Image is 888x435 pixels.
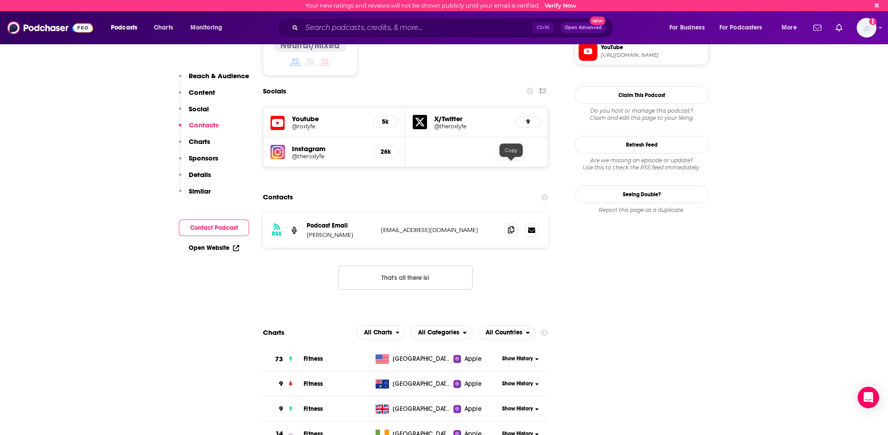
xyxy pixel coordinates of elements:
[499,405,542,413] button: Show History
[263,83,286,100] h2: Socials
[575,186,709,203] a: Seeing Double?
[179,170,211,187] button: Details
[601,52,705,59] span: https://www.youtube.com/@roxlyfe
[465,355,482,363] span: Apple
[410,325,473,340] h2: Categories
[189,170,211,179] p: Details
[782,21,797,34] span: More
[189,137,210,146] p: Charts
[189,72,249,80] p: Reach & Audience
[307,231,374,239] p: [PERSON_NAME]
[279,404,283,414] h3: 9
[418,329,459,336] span: All Categories
[304,380,323,388] a: Fitness
[179,88,215,105] button: Content
[478,325,536,340] h2: Countries
[184,21,234,35] button: open menu
[356,325,406,340] h2: Platforms
[263,347,304,372] a: 73
[575,107,709,114] span: Do you host or manage this podcast?
[179,220,249,236] button: Contact Podcast
[575,157,709,171] div: Are we missing an episode or update? Use this to check the RSS feed immediately.
[189,244,239,252] a: Open Website
[189,88,215,97] p: Content
[381,226,497,234] p: [EMAIL_ADDRESS][DOMAIN_NAME]
[179,72,249,88] button: Reach & Audience
[189,105,209,113] p: Social
[499,380,542,388] button: Show History
[7,19,93,36] img: Podchaser - Follow, Share and Rate Podcasts
[304,355,323,363] a: Fitness
[263,189,293,206] h2: Contacts
[393,405,451,414] span: United Kingdom
[179,154,218,170] button: Sponsors
[565,25,602,30] span: Open Advanced
[858,387,879,408] div: Open Intercom Messenger
[434,114,508,123] h5: X/Twitter
[486,329,522,336] span: All Countries
[302,21,533,35] input: Search podcasts, credits, & more...
[189,121,219,129] p: Contacts
[575,107,709,122] div: Claim and edit this page to your liking.
[263,328,284,337] h2: Charts
[304,405,323,413] a: Fitness
[263,397,304,421] a: 9
[453,355,499,363] a: Apple
[857,18,876,38] img: User Profile
[275,354,283,364] h3: 73
[189,154,218,162] p: Sponsors
[869,18,876,25] svg: Email not verified
[410,325,473,340] button: open menu
[393,380,451,389] span: Australia
[499,144,523,157] div: Copy
[154,21,173,34] span: Charts
[832,20,846,35] a: Show notifications dropdown
[663,21,716,35] button: open menu
[857,18,876,38] span: Logged in as BretAita
[338,266,473,290] button: Nothing here.
[292,114,366,123] h5: Youtube
[292,153,366,160] a: @theroxlyfe
[575,207,709,214] div: Report this page as a duplicate.
[190,21,222,34] span: Monitoring
[478,325,536,340] button: open menu
[372,405,454,414] a: [GEOGRAPHIC_DATA]
[601,43,705,51] span: YouTube
[292,123,366,130] a: @roxlyfe
[292,144,366,153] h5: Instagram
[305,2,576,9] div: Your new ratings and reviews will not be shown publicly until your email is verified.
[179,137,210,154] button: Charts
[590,17,606,25] span: New
[111,21,137,34] span: Podcasts
[105,21,149,35] button: open menu
[669,21,705,34] span: For Business
[575,86,709,104] button: Claim This Podcast
[271,145,285,159] img: iconImage
[393,355,451,363] span: United States
[381,148,390,156] h5: 26k
[189,187,211,195] p: Similar
[279,379,283,389] h3: 9
[465,405,482,414] span: Apple
[775,21,808,35] button: open menu
[714,21,775,35] button: open menu
[502,355,533,363] span: Show History
[280,40,340,51] h4: Neutral/Mixed
[372,355,454,363] a: [GEOGRAPHIC_DATA]
[719,21,762,34] span: For Podcasters
[453,405,499,414] a: Apple
[579,42,705,61] a: YouTube[URL][DOMAIN_NAME]
[561,22,606,33] button: Open AdvancedNew
[364,329,392,336] span: All Charts
[263,372,304,396] a: 9
[356,325,406,340] button: open menu
[857,18,876,38] button: Show profile menu
[434,123,508,130] a: @theroxlyfe
[523,118,533,126] h5: 9
[179,105,209,121] button: Social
